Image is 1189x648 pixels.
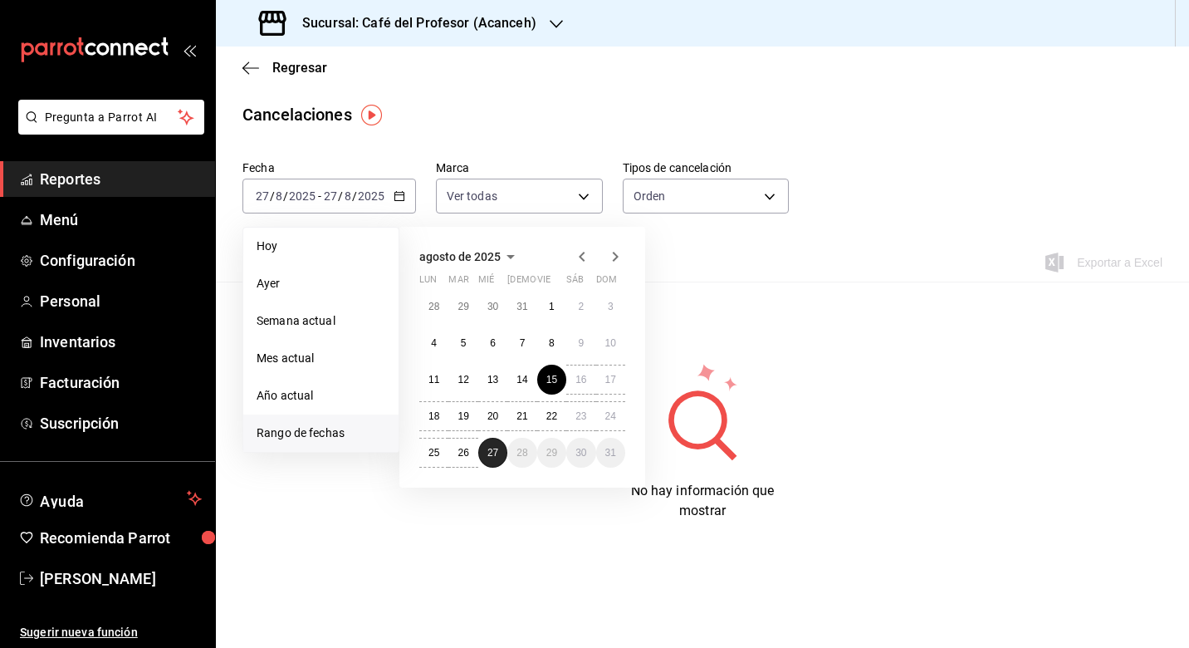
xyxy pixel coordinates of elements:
[566,292,595,322] button: 2 de agosto de 2025
[566,401,595,431] button: 23 de agosto de 2025
[257,312,385,330] span: Semana actual
[419,292,448,322] button: 28 de julio de 2025
[596,438,625,468] button: 31 de agosto de 2025
[507,328,536,358] button: 7 de agosto de 2025
[419,274,437,292] abbr: lunes
[40,488,180,508] span: Ayuda
[596,328,625,358] button: 10 de agosto de 2025
[516,301,527,312] abbr: 31 de julio de 2025
[183,43,196,56] button: open_drawer_menu
[257,350,385,367] span: Mes actual
[537,292,566,322] button: 1 de agosto de 2025
[436,162,603,174] label: Marca
[596,274,617,292] abbr: domingo
[575,447,586,459] abbr: 30 de agosto de 2025
[634,188,666,204] span: Orden
[242,162,416,174] label: Fecha
[478,274,494,292] abbr: miércoles
[578,301,584,312] abbr: 2 de agosto de 2025
[457,374,468,385] abbr: 12 de agosto de 2025
[566,274,584,292] abbr: sábado
[18,100,204,135] button: Pregunta a Parrot AI
[478,401,507,431] button: 20 de agosto de 2025
[419,250,501,263] span: agosto de 2025
[419,247,521,267] button: agosto de 2025
[40,567,202,590] span: [PERSON_NAME]
[318,189,321,203] span: -
[546,410,557,422] abbr: 22 de agosto de 2025
[516,447,527,459] abbr: 28 de agosto de 2025
[537,438,566,468] button: 29 de agosto de 2025
[20,624,202,641] span: Sugerir nueva función
[507,365,536,395] button: 14 de agosto de 2025
[605,410,616,422] abbr: 24 de agosto de 2025
[516,374,527,385] abbr: 14 de agosto de 2025
[448,438,477,468] button: 26 de agosto de 2025
[272,60,327,76] span: Regresar
[448,274,468,292] abbr: martes
[289,13,536,33] h3: Sucursal: Café del Profesor (Acanceh)
[490,337,496,349] abbr: 6 de agosto de 2025
[605,447,616,459] abbr: 31 de agosto de 2025
[596,365,625,395] button: 17 de agosto de 2025
[357,189,385,203] input: ----
[507,292,536,322] button: 31 de julio de 2025
[428,301,439,312] abbr: 28 de julio de 2025
[447,188,497,204] span: Ver todas
[40,249,202,272] span: Configuración
[361,105,382,125] img: Tooltip marker
[257,425,385,442] span: Rango de fechas
[288,189,316,203] input: ----
[605,374,616,385] abbr: 17 de agosto de 2025
[623,162,790,174] label: Tipos de cancelación
[40,371,202,394] span: Facturación
[323,189,338,203] input: --
[578,337,584,349] abbr: 9 de agosto de 2025
[344,189,352,203] input: --
[478,292,507,322] button: 30 de julio de 2025
[596,401,625,431] button: 24 de agosto de 2025
[448,365,477,395] button: 12 de agosto de 2025
[631,483,775,518] span: No hay información que mostrar
[257,275,385,292] span: Ayer
[487,447,498,459] abbr: 27 de agosto de 2025
[537,401,566,431] button: 22 de agosto de 2025
[419,438,448,468] button: 25 de agosto de 2025
[40,209,202,231] span: Menú
[40,290,202,312] span: Personal
[596,292,625,322] button: 3 de agosto de 2025
[549,337,555,349] abbr: 8 de agosto de 2025
[478,328,507,358] button: 6 de agosto de 2025
[575,410,586,422] abbr: 23 de agosto de 2025
[516,410,527,422] abbr: 21 de agosto de 2025
[419,328,448,358] button: 4 de agosto de 2025
[40,527,202,549] span: Recomienda Parrot
[255,189,270,203] input: --
[537,328,566,358] button: 8 de agosto de 2025
[457,410,468,422] abbr: 19 de agosto de 2025
[448,401,477,431] button: 19 de agosto de 2025
[40,331,202,353] span: Inventarios
[457,301,468,312] abbr: 29 de julio de 2025
[419,365,448,395] button: 11 de agosto de 2025
[605,337,616,349] abbr: 10 de agosto de 2025
[242,102,352,127] div: Cancelaciones
[487,301,498,312] abbr: 30 de julio de 2025
[352,189,357,203] span: /
[507,438,536,468] button: 28 de agosto de 2025
[507,274,605,292] abbr: jueves
[478,365,507,395] button: 13 de agosto de 2025
[608,301,614,312] abbr: 3 de agosto de 2025
[257,238,385,255] span: Hoy
[12,120,204,138] a: Pregunta a Parrot AI
[428,410,439,422] abbr: 18 de agosto de 2025
[546,447,557,459] abbr: 29 de agosto de 2025
[242,60,327,76] button: Regresar
[419,401,448,431] button: 18 de agosto de 2025
[45,109,179,126] span: Pregunta a Parrot AI
[520,337,526,349] abbr: 7 de agosto de 2025
[40,412,202,434] span: Suscripción
[537,274,550,292] abbr: viernes
[549,301,555,312] abbr: 1 de agosto de 2025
